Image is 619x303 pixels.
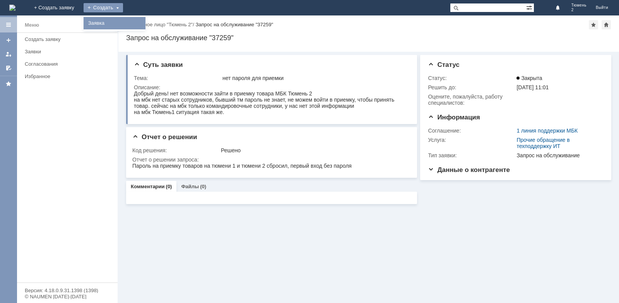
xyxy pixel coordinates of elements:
[428,166,510,174] span: Данные о контрагенте
[428,94,515,106] div: Oцените, пожалуйста, работу специалистов:
[571,8,587,12] span: 2
[222,75,407,81] div: нет пароля для приемки
[25,294,110,299] div: © NAUMEN [DATE]-[DATE]
[131,184,165,189] a: Комментарии
[516,75,542,81] span: Закрыта
[428,128,515,134] div: Соглашение:
[428,75,515,81] div: Статус:
[200,184,206,189] div: (0)
[25,36,113,42] div: Создать заявку
[2,62,15,74] a: Мои согласования
[22,46,116,58] a: Заявки
[221,147,407,153] div: Решено
[428,61,459,68] span: Статус
[134,75,221,81] div: Тема:
[526,3,534,11] span: Расширенный поиск
[85,19,144,28] a: Заявка
[602,20,611,29] div: Сделать домашней страницей
[25,20,39,30] div: Меню
[22,33,116,45] a: Создать заявку
[195,22,273,27] div: Запрос на обслуживание "37259"
[516,84,549,90] span: [DATE] 11:01
[2,48,15,60] a: Мои заявки
[428,152,515,158] div: Тип заявки:
[181,184,199,189] a: Файлы
[25,49,113,54] div: Заявки
[126,34,611,42] div: Запрос на обслуживание "37259"
[126,22,193,27] a: Контактное лицо "Тюмень 2"
[516,137,569,149] a: Прочие обращение в техподдержку ИТ
[571,3,587,8] span: Тюмень
[428,114,480,121] span: Информация
[9,5,15,11] a: Перейти на домашнюю страницу
[428,137,515,143] div: Услуга:
[9,5,15,11] img: logo
[132,133,197,141] span: Отчет о решении
[126,22,195,27] div: /
[25,73,104,79] div: Избранное
[132,157,408,163] div: Отчет о решении запроса:
[84,3,123,12] div: Создать
[132,147,219,153] div: Код решения:
[516,152,600,158] div: Запрос на обслуживание
[25,61,113,67] div: Согласования
[166,184,172,189] div: (0)
[25,288,110,293] div: Версия: 4.18.0.9.31.1398 (1398)
[22,58,116,70] a: Согласования
[2,34,15,46] a: Создать заявку
[428,84,515,90] div: Решить до:
[516,128,578,134] a: 1 линия поддержки МБК
[134,61,183,68] span: Суть заявки
[134,84,408,90] div: Описание:
[589,20,598,29] div: Добавить в избранное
